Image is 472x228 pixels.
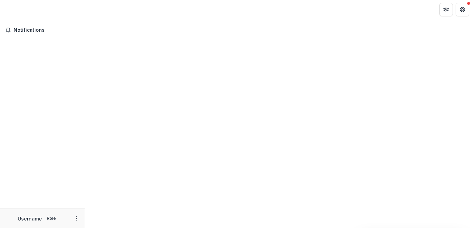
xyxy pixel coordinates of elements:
span: Notifications [14,27,79,33]
button: More [73,214,81,223]
p: Role [45,215,58,222]
button: Partners [439,3,453,16]
button: Get Help [456,3,469,16]
button: Notifications [3,25,82,35]
p: Username [18,215,42,222]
